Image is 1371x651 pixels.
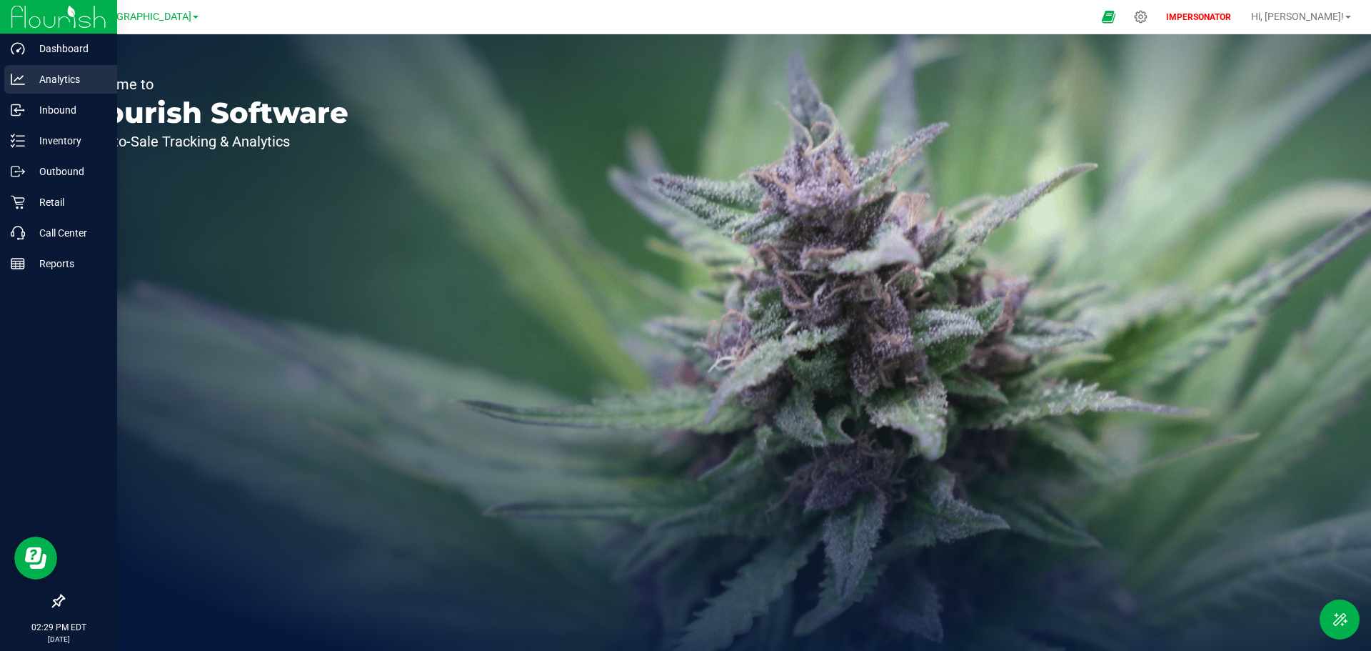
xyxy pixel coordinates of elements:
p: Retail [25,194,111,211]
span: Hi, [PERSON_NAME]! [1251,11,1344,22]
p: Welcome to [77,77,348,91]
inline-svg: Retail [11,195,25,209]
p: Outbound [25,163,111,180]
p: [DATE] [6,634,111,645]
inline-svg: Outbound [11,164,25,179]
p: Call Center [25,224,111,242]
inline-svg: Dashboard [11,41,25,56]
p: Dashboard [25,40,111,57]
p: Inventory [25,132,111,149]
p: Seed-to-Sale Tracking & Analytics [77,134,348,149]
div: Manage settings [1132,10,1150,24]
p: IMPERSONATOR [1160,11,1237,24]
span: [GEOGRAPHIC_DATA] [94,11,191,23]
p: 02:29 PM EDT [6,621,111,634]
inline-svg: Reports [11,257,25,271]
span: Open Ecommerce Menu [1093,3,1125,31]
p: Reports [25,255,111,272]
p: Flourish Software [77,99,348,127]
p: Analytics [25,71,111,88]
inline-svg: Call Center [11,226,25,240]
button: Toggle Menu [1320,600,1360,640]
iframe: Resource center [14,537,57,580]
p: Inbound [25,101,111,119]
inline-svg: Inventory [11,134,25,148]
inline-svg: Inbound [11,103,25,117]
inline-svg: Analytics [11,72,25,86]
